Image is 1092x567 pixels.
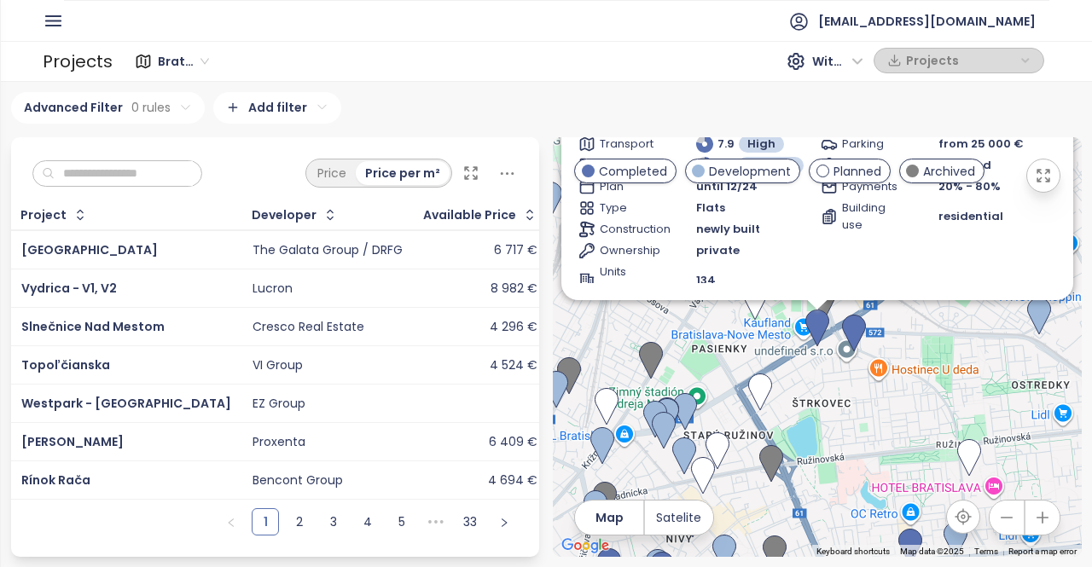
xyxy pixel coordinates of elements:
a: [GEOGRAPHIC_DATA] [21,241,158,258]
span: Medium [746,157,795,174]
img: Google [557,535,613,557]
div: Project [20,210,67,221]
span: Archived [923,162,975,181]
span: Units Count [600,263,659,298]
a: Open this area in Google Maps (opens a new window) [557,535,613,557]
span: 134 [696,272,716,289]
span: [EMAIL_ADDRESS][DOMAIN_NAME] [818,1,1036,42]
span: 0 rules [131,98,171,117]
button: right [491,508,518,535]
li: 5 [388,508,415,535]
div: 6 717 € [494,243,537,258]
span: residential [938,208,1003,225]
span: from 25 000 € [938,136,1024,152]
span: Map data ©2025 [900,547,964,556]
a: 1 [253,509,278,535]
span: Planned [834,162,881,181]
span: newly built [696,221,760,238]
li: 1 [252,508,279,535]
a: 3 [321,509,346,535]
div: 8 982 € [491,281,537,297]
span: 7.9 [717,136,735,153]
div: Cresco Real Estate [253,320,364,335]
div: Price [308,161,356,185]
span: right [499,518,509,528]
div: Add filter [213,92,341,124]
span: Type [600,200,659,217]
li: 2 [286,508,313,535]
span: High [747,136,775,153]
div: Developer [252,210,317,221]
a: 2 [287,509,312,535]
button: Keyboard shortcuts [816,546,890,558]
span: Satelite [656,508,701,527]
span: Flats [696,200,725,217]
li: 3 [320,508,347,535]
li: 33 [456,508,484,535]
a: [PERSON_NAME] [21,433,124,450]
span: included [938,157,991,174]
div: Available Price [423,210,516,221]
div: 4 296 € [490,320,537,335]
span: Development [709,162,791,181]
div: button [883,48,1035,73]
a: Topoľčianska [21,356,110,373]
li: Previous Page [218,508,245,535]
button: left [218,508,245,535]
div: VI Group [253,358,303,373]
span: Ownership [600,242,659,259]
div: EZ Group [253,396,305,412]
a: 33 [457,509,483,535]
div: 4 694 € [488,473,537,489]
button: Satelite [645,500,713,535]
span: 7.3 [717,157,734,174]
span: Payments [842,178,901,195]
a: Rínok Rača [21,472,90,489]
span: With VAT [812,49,863,74]
div: Bencont Group [253,473,343,489]
a: Westpark - [GEOGRAPHIC_DATA] [21,395,231,412]
span: until 12/24 [696,178,758,195]
span: Projects [906,48,1016,73]
div: 6 409 € [489,435,537,450]
div: Projects [43,44,113,78]
div: Lucron [253,281,293,297]
span: Map [595,508,624,527]
a: 5 [389,509,415,535]
li: 4 [354,508,381,535]
span: Completed [599,162,667,181]
span: ••• [422,508,450,535]
a: Slnečnice Nad Mestom [21,318,165,335]
a: Vydrica - V1, V2 [21,280,117,297]
span: Construction [600,221,659,238]
span: private [696,242,740,259]
span: Parking [842,136,901,153]
span: 20% - 80% [938,178,1001,194]
div: Price per m² [356,161,450,185]
li: Next 5 Pages [422,508,450,535]
div: The Galata Group / DRFG [253,243,403,258]
span: left [226,518,236,528]
a: 4 [355,509,380,535]
span: Plan [600,178,659,195]
a: Terms [974,547,998,556]
li: Next Page [491,508,518,535]
button: Map [575,500,643,535]
a: Report a map error [1008,547,1077,556]
span: Transport [600,136,659,153]
div: 4 524 € [490,358,537,373]
span: Materials [600,157,659,174]
span: Building use [842,200,901,234]
div: Proxenta [253,435,305,450]
span: Bratislava I-V [158,49,209,74]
